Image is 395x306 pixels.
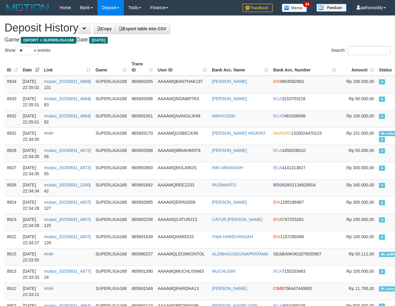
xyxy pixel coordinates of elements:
[155,283,209,300] td: AAAAMQFARIDHA13
[5,93,20,110] td: 8933
[209,58,271,76] th: Bank Acc. Name: activate to sort column ascending
[212,131,265,136] a: [PERSON_NAME] HIDAYAT
[5,3,51,12] img: MOTION_logo.png
[271,145,339,162] td: 3450028010
[155,76,209,93] td: AAAAMQBANTHAK197
[212,79,247,84] a: [PERSON_NAME]
[212,96,247,101] a: [PERSON_NAME]
[273,148,282,153] span: BCA
[273,165,282,170] span: BCA
[271,231,339,248] td: 1157290498
[42,76,93,93] td: | 131
[349,252,374,256] span: Rp 50.111,00
[5,127,20,145] td: 8931
[379,183,385,188] span: Approved
[93,145,129,162] td: SUPERLIGA168
[42,179,93,196] td: | 42
[44,96,90,101] a: mutasi_20250831_4884
[271,162,339,179] td: 4141213827
[44,217,90,222] a: mutasi_20250831_4807
[42,162,93,179] td: | 55
[5,162,20,179] td: 8927
[273,286,284,291] span: CIMB
[271,58,339,76] th: Bank Acc. Number: activate to sort column ascending
[93,127,129,145] td: SUPERLIGA168
[273,131,291,136] span: MANDIRI
[212,148,247,153] a: [PERSON_NAME]
[20,76,42,93] td: [DATE] 22:35:02
[93,58,129,76] th: Game: activate to sort column ascending
[20,265,42,283] td: [DATE] 22:33:33
[346,131,374,136] span: Rp 151.000,00
[20,58,42,76] th: Date: activate to sort column ascending
[212,217,262,222] a: CATUR [PERSON_NAME]
[155,93,209,110] td: AAAAMQNGABRTRX
[5,283,20,300] td: 8912
[129,58,155,76] th: Trans ID: activate to sort column ascending
[42,196,93,214] td: | 127
[5,46,51,55] label: Show entries
[129,265,155,283] td: 865691390
[349,96,374,101] span: Rp 50.000,00
[155,231,209,248] td: AAAAMQHARDI15
[20,248,42,265] td: [DATE] 22:33:55
[129,196,155,214] td: 865692895
[20,214,42,231] td: [DATE] 22:34:28
[271,76,339,93] td: 0604582663
[20,162,42,179] td: [DATE] 22:34:35
[97,26,112,31] span: Copy
[273,217,280,222] span: BNI
[347,46,390,55] input: Search:
[115,24,170,34] a: Export table into CSV
[379,148,385,153] span: Approved
[93,196,129,214] td: SUPERLIGA168
[20,283,42,300] td: [DATE] 22:33:21
[20,231,42,248] td: [DATE] 22:34:27
[155,162,209,179] td: AAAAMQMVLAROS
[379,269,385,274] span: Approved
[42,231,93,248] td: | 126
[44,252,53,256] a: #ml#
[5,196,20,214] td: 8924
[129,93,155,110] td: 865693096
[93,214,129,231] td: SUPERLIGA168
[5,58,20,76] th: ID: activate to sort column ascending
[155,196,209,214] td: AAAAMQERIN2009
[155,58,209,76] th: User ID: activate to sort column ascending
[271,179,339,196] td: 002601134828504
[89,37,108,44] span: [DATE]
[5,110,20,127] td: 8932
[242,4,273,12] img: Feedback.jpg
[271,110,339,127] td: 7481006698
[93,283,129,300] td: SUPERLIGA168
[271,127,339,145] td: 1320024470123
[346,183,374,187] span: Rp 340.000,00
[379,166,385,171] span: Approved
[346,79,374,84] span: Rp 100.000,00
[20,93,42,110] td: [DATE] 22:35:01
[129,283,155,300] td: 865691549
[44,286,53,291] a: #ml#
[379,217,385,222] span: Approved
[129,179,155,196] td: 865691682
[44,234,90,239] a: mutasi_20250831_4807
[93,265,129,283] td: SUPERLIGA168
[44,165,90,170] a: mutasi_20250831_4872
[273,79,280,84] span: BNI
[42,145,93,162] td: | 56
[273,96,282,101] span: BCA
[129,76,155,93] td: 865693265
[273,183,280,187] span: BRI
[346,200,374,205] span: Rp 300.000,00
[212,114,235,118] a: WAHYUDIN
[155,179,209,196] td: AAAAMQREEZ233
[282,4,307,12] img: Button%20Memo.svg
[93,248,129,265] td: SUPERLIGA168
[271,93,339,110] td: 3210703216
[129,214,155,231] td: 865692258
[20,110,42,127] td: [DATE] 22:35:01
[346,217,374,222] span: Rp 195.000,00
[20,179,42,196] td: [DATE] 22:34:34
[5,248,20,265] td: 8915
[349,286,374,291] span: Rp 11.795,00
